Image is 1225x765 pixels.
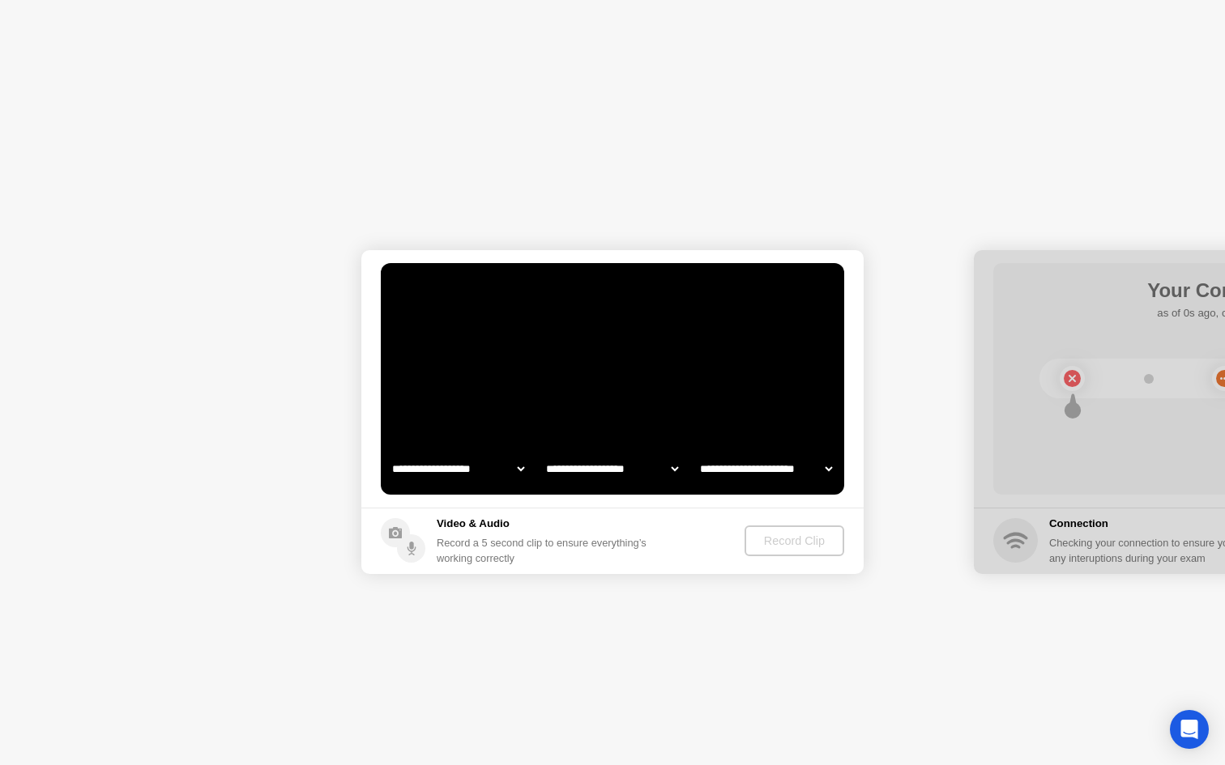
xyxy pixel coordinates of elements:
[437,535,653,566] div: Record a 5 second clip to ensure everything’s working correctly
[745,525,844,556] button: Record Clip
[697,453,835,485] select: Available microphones
[1170,710,1209,749] div: Open Intercom Messenger
[389,453,527,485] select: Available cameras
[751,534,838,547] div: Record Clip
[437,516,653,532] h5: Video & Audio
[543,453,681,485] select: Available speakers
